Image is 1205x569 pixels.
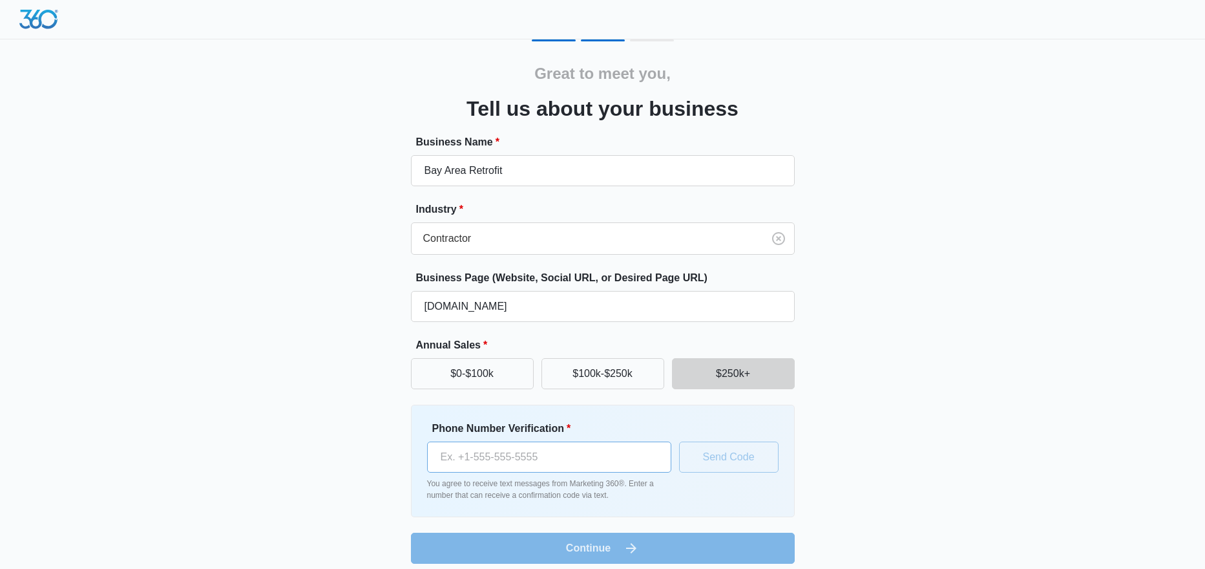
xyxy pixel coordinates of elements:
label: Annual Sales [416,338,800,353]
label: Business Page (Website, Social URL, or Desired Page URL) [416,270,800,286]
button: $250k+ [672,358,795,389]
h3: Tell us about your business [466,93,739,124]
button: Clear [768,228,789,249]
button: $100k-$250k [541,358,664,389]
label: Business Name [416,134,800,150]
p: You agree to receive text messages from Marketing 360®. Enter a number that can receive a confirm... [427,478,671,501]
button: $0-$100k [411,358,534,389]
label: Industry [416,202,800,217]
label: Phone Number Verification [432,421,676,436]
h2: Great to meet you, [534,62,671,85]
input: e.g. janesplumbing.com [411,291,795,322]
input: e.g. Jane's Plumbing [411,155,795,186]
input: Ex. +1-555-555-5555 [427,442,671,473]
